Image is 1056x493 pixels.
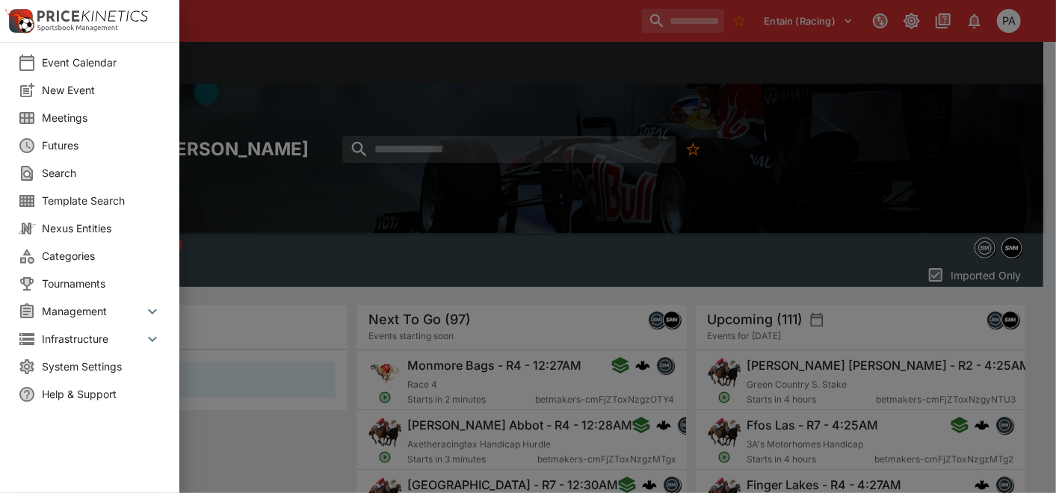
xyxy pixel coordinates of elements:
[42,359,161,374] span: System Settings
[42,55,161,70] span: Event Calendar
[42,82,161,98] span: New Event
[42,248,161,264] span: Categories
[42,386,161,402] span: Help & Support
[4,6,34,36] img: PriceKinetics Logo
[42,303,143,319] span: Management
[42,137,161,153] span: Futures
[42,110,161,125] span: Meetings
[42,331,143,347] span: Infrastructure
[42,165,161,181] span: Search
[42,220,161,236] span: Nexus Entities
[42,193,161,208] span: Template Search
[42,276,161,291] span: Tournaments
[37,10,148,22] img: PriceKinetics
[37,25,118,31] img: Sportsbook Management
